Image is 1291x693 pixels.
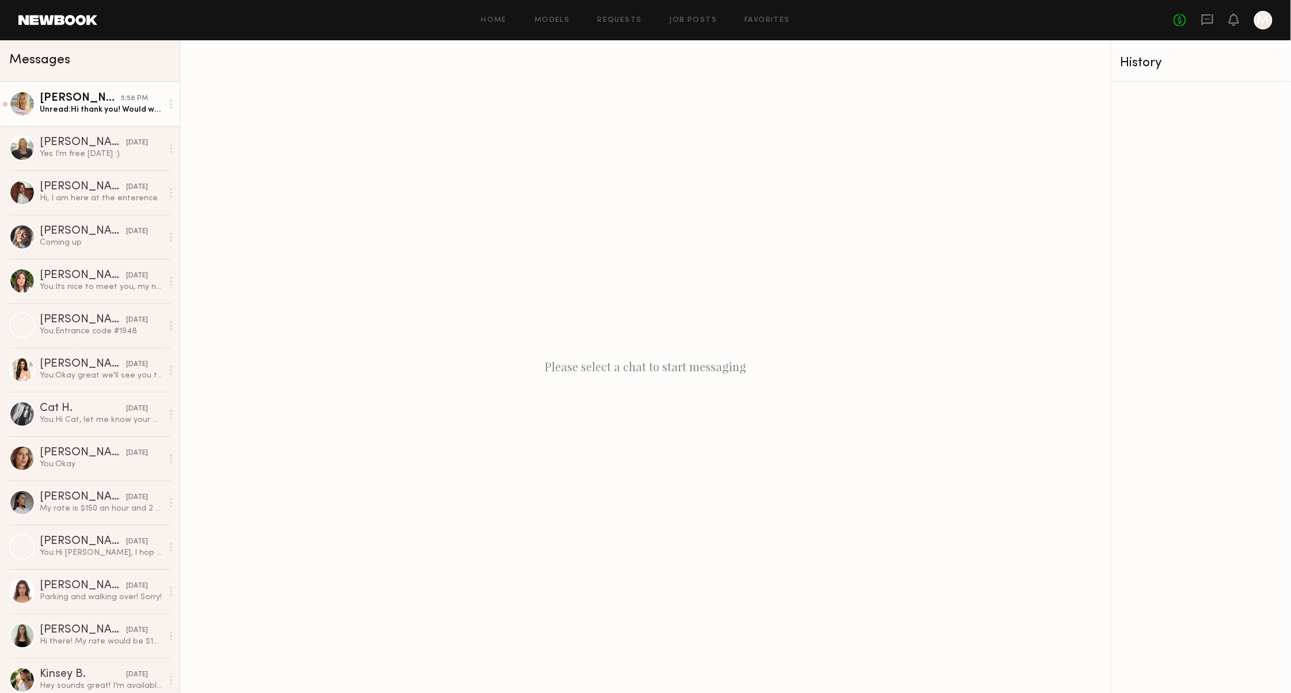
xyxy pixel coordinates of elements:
[126,138,148,148] div: [DATE]
[1121,56,1282,70] div: History
[40,669,126,680] div: Kinsey B.
[126,625,148,636] div: [DATE]
[40,359,126,370] div: [PERSON_NAME]
[40,93,121,104] div: [PERSON_NAME]
[40,592,162,603] div: Parking and walking over! Sorry!
[40,459,162,470] div: You: Okay
[126,492,148,503] div: [DATE]
[40,414,162,425] div: You: Hi Cat, let me know your availability
[598,17,642,24] a: Requests
[670,17,717,24] a: Job Posts
[40,314,126,326] div: [PERSON_NAME]
[126,448,148,459] div: [DATE]
[40,636,162,647] div: Hi there! My rate would be $100/hr after fees so a $200 flat rate.
[40,403,126,414] div: Cat H.
[9,54,70,67] span: Messages
[126,226,148,237] div: [DATE]
[126,403,148,414] div: [DATE]
[126,669,148,680] div: [DATE]
[40,226,126,237] div: [PERSON_NAME]
[40,270,126,281] div: [PERSON_NAME]
[180,40,1111,693] div: Please select a chat to start messaging
[126,359,148,370] div: [DATE]
[126,271,148,281] div: [DATE]
[40,104,162,115] div: Unread: Hi thank you! Would we be able to the following week, if not I can be there!
[40,625,126,636] div: [PERSON_NAME]
[40,503,162,514] div: My rate is $150 an hour and 2 hours minimum
[40,193,162,204] div: Hi, I am here at the enterence
[481,17,507,24] a: Home
[745,17,790,24] a: Favorites
[126,182,148,193] div: [DATE]
[40,237,162,248] div: Coming up
[40,447,126,459] div: [PERSON_NAME]
[40,547,162,558] div: You: Hi [PERSON_NAME], I hop you are well :) I just wanted to see if your available [DATE] (5/20)...
[40,492,126,503] div: [PERSON_NAME]
[126,581,148,592] div: [DATE]
[40,680,162,691] div: Hey sounds great! I’m available [DATE] & [DATE]! My current rate is $120 per hr 😊
[40,137,126,148] div: [PERSON_NAME]
[40,370,162,381] div: You: Okay great we'll see you then
[40,281,162,292] div: You: Its nice to meet you, my name is [PERSON_NAME] and I am the Head Designer at Blue B Collecti...
[126,536,148,547] div: [DATE]
[1254,11,1273,29] a: M
[40,181,126,193] div: [PERSON_NAME]
[126,315,148,326] div: [DATE]
[40,536,126,547] div: [PERSON_NAME]
[40,580,126,592] div: [PERSON_NAME]
[534,17,569,24] a: Models
[40,148,162,159] div: Yes I’m free [DATE] :)
[121,93,148,104] div: 5:58 PM
[40,326,162,337] div: You: Entrance code #1948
